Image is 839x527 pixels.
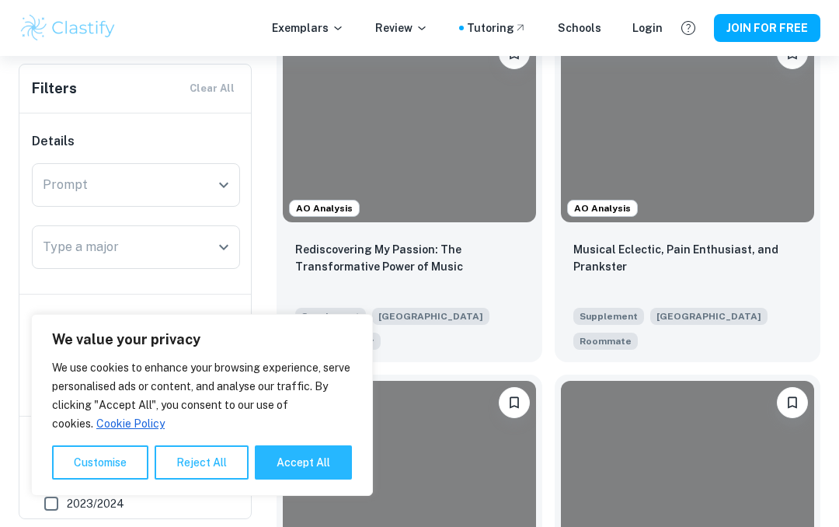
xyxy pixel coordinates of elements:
[558,19,601,37] a: Schools
[32,313,240,332] h6: Decision
[213,174,235,196] button: Open
[568,201,637,215] span: AO Analysis
[272,19,344,37] p: Exemplars
[32,78,77,99] h6: Filters
[573,308,644,325] span: Supplement
[555,26,820,362] a: AO AnalysisPlease log in to bookmark exemplarsMusical Eclectic, Pain Enthusiast, and PranksterSup...
[632,19,663,37] a: Login
[372,308,489,325] span: [GEOGRAPHIC_DATA]
[155,445,249,480] button: Reject All
[19,12,117,44] img: Clastify logo
[52,445,148,480] button: Customise
[67,495,124,512] span: 2023/2024
[499,387,530,418] button: Please log in to bookmark exemplars
[52,330,352,349] p: We value your privacy
[295,308,366,325] span: Supplement
[277,26,542,362] a: AO AnalysisPlease log in to bookmark exemplarsRediscovering My Passion: The Transformative Power ...
[52,358,352,433] p: We use cookies to enhance your browsing experience, serve personalised ads or content, and analys...
[375,19,428,37] p: Review
[714,14,820,42] button: JOIN FOR FREE
[675,15,701,41] button: Help and Feedback
[777,387,808,418] button: Please log in to bookmark exemplars
[573,331,638,350] span: Top 3 things your roommates might like to know about you.
[255,445,352,480] button: Accept All
[32,132,240,151] h6: Details
[213,236,235,258] button: Open
[31,314,373,496] div: We value your privacy
[290,201,359,215] span: AO Analysis
[580,334,632,348] span: Roommate
[295,241,524,275] p: Rediscovering My Passion: The Transformative Power of Music
[96,417,165,431] a: Cookie Policy
[467,19,527,37] a: Tutoring
[573,241,802,275] p: Musical Eclectic, Pain Enthusiast, and Prankster
[650,308,768,325] span: [GEOGRAPHIC_DATA]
